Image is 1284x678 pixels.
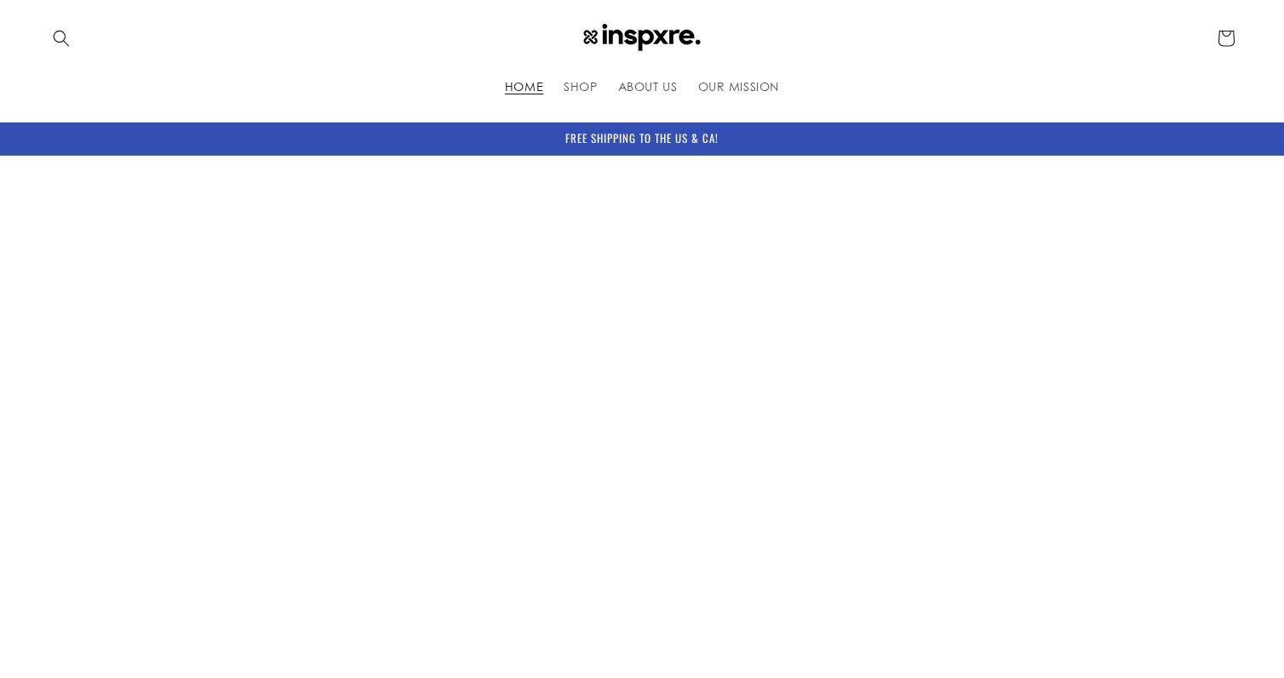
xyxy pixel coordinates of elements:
[688,69,790,105] a: OUR MISSION
[698,79,780,94] span: OUR MISSION
[564,79,597,94] span: SHOP
[505,79,543,94] span: HOME
[574,24,710,54] img: INSPXRE
[43,122,1241,155] div: Announcement
[618,79,678,94] span: ABOUT US
[565,129,719,146] span: FREE SHIPPING TO THE US & CA!
[568,17,717,60] a: INSPXRE
[553,69,607,105] a: SHOP
[608,69,688,105] a: ABOUT US
[43,20,80,57] summary: Search
[495,69,553,105] a: HOME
